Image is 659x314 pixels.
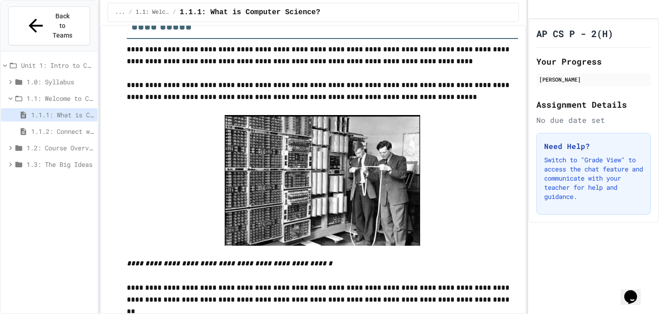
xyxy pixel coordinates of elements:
span: / [173,9,176,16]
h2: Assignment Details [536,98,651,111]
p: Switch to "Grade View" to access the chat feature and communicate with your teacher for help and ... [544,155,643,201]
h1: AP CS P - 2(H) [536,27,613,40]
span: 1.1.2: Connect with Your World [31,127,94,136]
span: 1.1.1: What is Computer Science? [31,110,94,120]
span: 1.3: The Big Ideas [27,160,94,169]
span: 1.0: Syllabus [27,77,94,87]
div: [PERSON_NAME] [539,75,648,83]
h2: Your Progress [536,55,651,68]
span: Back to Teams [52,11,73,40]
span: 1.1: Welcome to Computer Science [136,9,169,16]
span: 1.1.1: What is Computer Science? [180,7,320,18]
div: No due date set [536,115,651,126]
h3: Need Help? [544,141,643,152]
button: Back to Teams [8,6,90,45]
span: 1.2: Course Overview and the AP Exam [27,143,94,153]
span: / [129,9,132,16]
iframe: chat widget [621,277,650,305]
span: 1.1: Welcome to Computer Science [27,94,94,103]
span: Unit 1: Intro to Computer Science [21,61,94,70]
span: ... [115,9,125,16]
